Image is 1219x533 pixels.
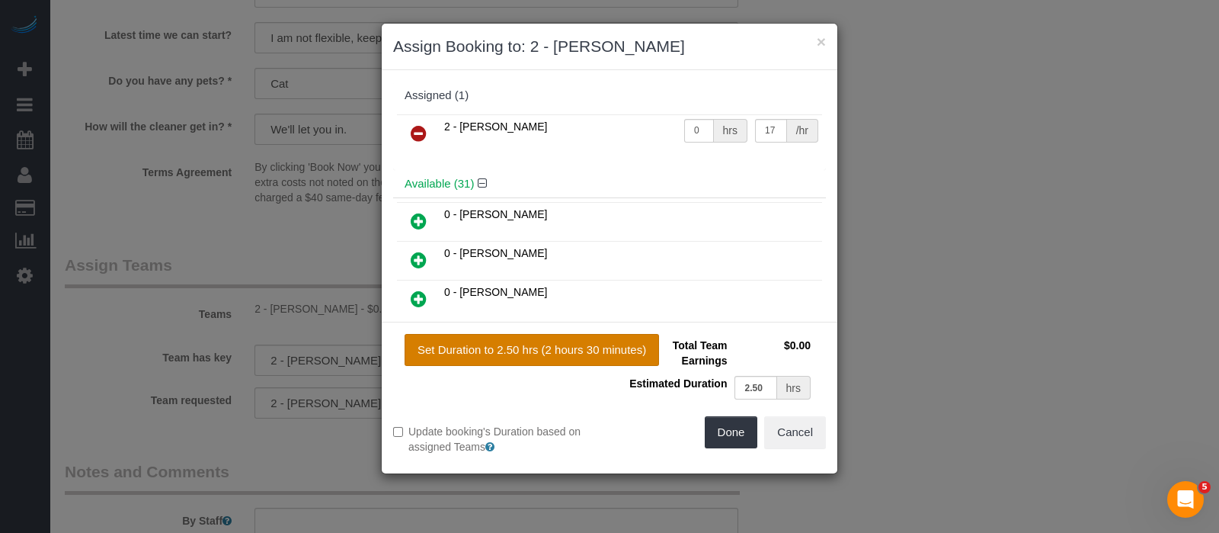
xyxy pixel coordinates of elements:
[444,286,547,298] span: 0 - [PERSON_NAME]
[405,178,814,191] h4: Available (31)
[1167,481,1204,518] iframe: Intercom live chat
[444,247,547,259] span: 0 - [PERSON_NAME]
[393,424,598,454] label: Update booking's Duration based on assigned Teams
[405,334,659,366] button: Set Duration to 2.50 hrs (2 hours 30 minutes)
[621,334,731,372] td: Total Team Earnings
[777,376,811,400] div: hrs
[393,427,403,437] input: Update booking's Duration based on assigned Teams
[817,34,826,50] button: ×
[393,35,826,58] h3: Assign Booking to: 2 - [PERSON_NAME]
[764,416,826,448] button: Cancel
[1198,481,1211,493] span: 5
[629,377,727,390] span: Estimated Duration
[731,334,814,372] td: $0.00
[405,89,814,102] div: Assigned (1)
[444,120,547,133] span: 2 - [PERSON_NAME]
[444,208,547,220] span: 0 - [PERSON_NAME]
[705,416,758,448] button: Done
[787,119,818,143] div: /hr
[714,119,747,143] div: hrs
